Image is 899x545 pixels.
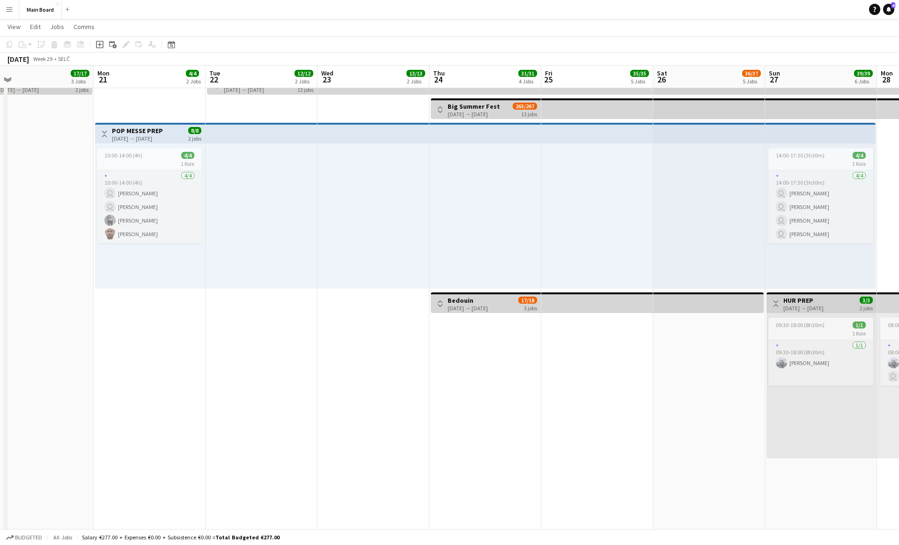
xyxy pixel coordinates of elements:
h3: HUR PREP [783,296,824,305]
span: 17/17 [71,70,89,77]
h3: Big Summer Fest [448,102,500,111]
span: 35/35 [630,70,649,77]
div: 2 jobs [860,304,873,312]
a: Edit [26,21,44,33]
div: 5 Jobs [631,78,648,85]
div: 3 jobs [524,304,537,312]
span: Fri [545,69,553,77]
div: 2 jobs [75,85,88,93]
span: Mon [881,69,893,77]
span: 4/4 [853,152,866,159]
span: 21 [96,74,110,85]
div: [DATE] → [DATE] [224,86,289,93]
div: [DATE] [7,54,29,64]
span: 265/267 [513,103,537,110]
span: 1 Role [852,160,866,167]
app-card-role: 4/410:00-14:00 (4h) [PERSON_NAME] [PERSON_NAME][PERSON_NAME][PERSON_NAME] [97,171,202,243]
span: 8/8 [188,127,201,134]
span: Wed [321,69,333,77]
span: 4 [891,2,895,8]
span: 3/3 [860,297,873,304]
span: 4/4 [181,152,194,159]
div: 13 jobs [521,110,537,118]
span: 27 [767,74,780,85]
app-card-role: 4/414:00-17:30 (3h30m) [PERSON_NAME] [PERSON_NAME] [PERSON_NAME] [PERSON_NAME] [768,171,873,243]
div: Salary €277.00 + Expenses €0.00 + Subsistence €0.00 = [82,534,280,541]
div: 2 Jobs [186,78,201,85]
div: 6 Jobs [855,78,872,85]
span: 24 [432,74,445,85]
span: 28 [879,74,893,85]
div: [DATE] → [DATE] [783,305,824,312]
app-job-card: 09:30-18:00 (8h30m)1/11 Role1/109:30-18:00 (8h30m)[PERSON_NAME] [768,318,873,386]
span: Thu [433,69,445,77]
h3: Bedouin [448,296,488,305]
div: [DATE] → [DATE] [448,111,500,118]
span: 12/12 [295,70,313,77]
span: 10:00-14:00 (4h) [104,152,142,159]
span: 1 Role [181,160,194,167]
div: 13 jobs [297,85,313,93]
span: 14:00-17:30 (3h30m) [776,152,825,159]
a: Comms [70,21,98,33]
span: 22 [208,74,220,85]
span: 36/37 [742,70,761,77]
span: 26 [656,74,667,85]
span: Sun [769,69,780,77]
span: Total Budgeted €277.00 [215,534,280,541]
div: 3 Jobs [71,78,89,85]
button: Budgeted [5,532,44,543]
div: SELČ [58,55,70,62]
span: Week 29 [31,55,54,62]
div: 2 Jobs [295,78,313,85]
span: View [7,22,21,31]
span: All jobs [52,534,74,541]
button: Main Board [19,0,62,19]
span: 1 Role [852,330,866,337]
span: Sat [657,69,667,77]
span: Edit [30,22,41,31]
a: View [4,21,24,33]
div: 5 Jobs [743,78,760,85]
span: 31/31 [518,70,537,77]
span: 39/39 [854,70,873,77]
a: 4 [883,4,894,15]
div: 2 Jobs [407,78,425,85]
div: [DATE] → [DATE] [448,305,488,312]
span: Jobs [50,22,64,31]
app-job-card: 10:00-14:00 (4h)4/41 Role4/410:00-14:00 (4h) [PERSON_NAME] [PERSON_NAME][PERSON_NAME][PERSON_NAME] [97,148,202,243]
h3: POP MESSE PREP [112,127,163,135]
app-job-card: 14:00-17:30 (3h30m)4/41 Role4/414:00-17:30 (3h30m) [PERSON_NAME] [PERSON_NAME] [PERSON_NAME] [PER... [768,148,873,243]
span: 23 [320,74,333,85]
span: Mon [97,69,110,77]
div: 2 jobs [188,134,201,142]
span: Budgeted [15,534,42,541]
div: [DATE] → [DATE] [112,135,163,142]
span: 09:30-18:00 (8h30m) [776,321,825,328]
app-card-role: 1/109:30-18:00 (8h30m)[PERSON_NAME] [768,340,873,386]
span: 4/4 [186,70,199,77]
span: 17/18 [518,297,537,304]
span: Tue [209,69,220,77]
span: 25 [544,74,553,85]
span: 13/13 [406,70,425,77]
div: 4 Jobs [519,78,537,85]
a: Jobs [46,21,68,33]
span: 1/1 [853,321,866,328]
span: Comms [74,22,95,31]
